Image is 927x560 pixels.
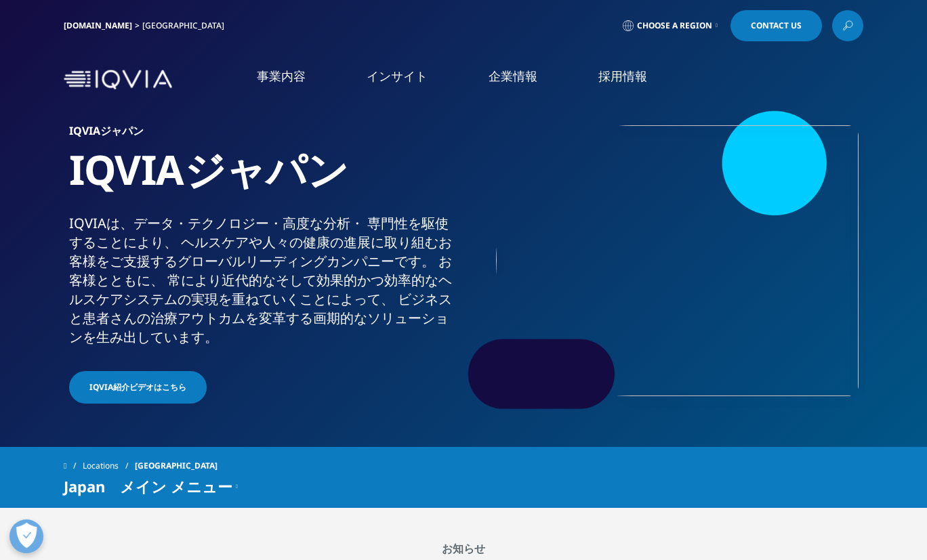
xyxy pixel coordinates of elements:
[178,47,863,112] nav: Primary
[83,454,135,478] a: Locations
[496,125,859,396] img: 873_asian-businesspeople-meeting-in-office.jpg
[64,478,232,494] span: Japan メイン メニュー
[69,125,459,144] h6: IQVIAジャパン
[69,371,207,404] a: IQVIA紹介ビデオはこちら
[730,10,822,41] a: Contact Us
[135,454,218,478] span: [GEOGRAPHIC_DATA]
[64,542,863,555] h2: お知らせ
[89,381,186,393] span: IQVIA紹介ビデオはこちら
[751,22,802,30] span: Contact Us
[489,68,537,85] a: 企業情報
[637,20,712,31] span: Choose a Region
[367,68,428,85] a: インサイト
[64,20,132,31] a: [DOMAIN_NAME]
[142,20,230,31] div: [GEOGRAPHIC_DATA]
[69,144,459,214] h1: IQVIAジャパン
[598,68,647,85] a: 採用情報
[9,519,43,553] button: 優先設定センターを開く
[257,68,306,85] a: 事業内容
[69,214,459,347] div: IQVIAは、​データ・​テクノロジー・​高度な​分析・​ 専門性を​駆使する​ことに​より、​ ヘルスケアや​人々の​健康の​進展に​取り組む​お客様を​ご支援​する​グローバル​リーディング...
